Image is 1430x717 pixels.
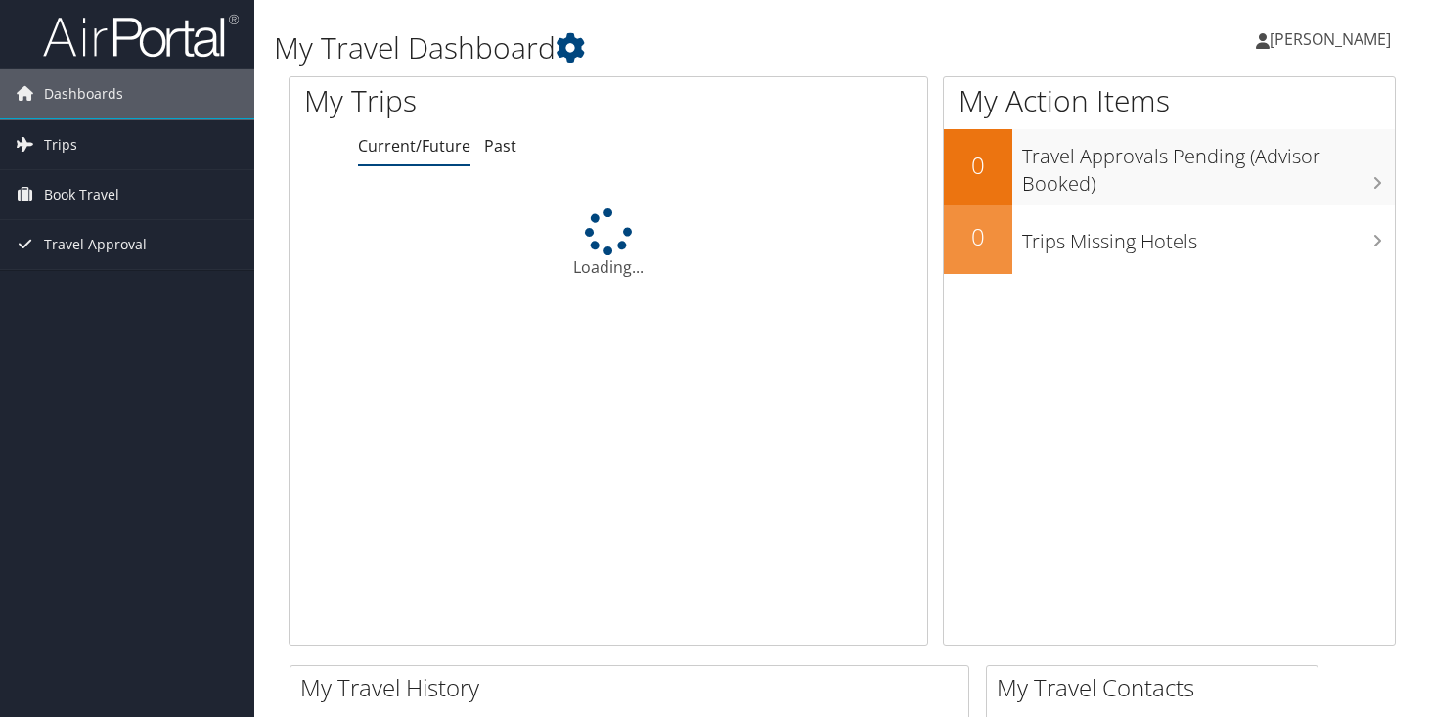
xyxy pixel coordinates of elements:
h3: Travel Approvals Pending (Advisor Booked) [1022,133,1395,198]
h2: My Travel History [300,671,968,704]
a: 0Trips Missing Hotels [944,205,1395,274]
h1: My Trips [304,80,647,121]
h2: My Travel Contacts [997,671,1318,704]
img: airportal-logo.png [43,13,239,59]
span: Dashboards [44,69,123,118]
span: Trips [44,120,77,169]
h1: My Action Items [944,80,1395,121]
h2: 0 [944,220,1012,253]
h3: Trips Missing Hotels [1022,218,1395,255]
a: [PERSON_NAME] [1256,10,1410,68]
a: Past [484,135,516,157]
a: Current/Future [358,135,470,157]
span: Travel Approval [44,220,147,269]
span: [PERSON_NAME] [1270,28,1391,50]
span: Book Travel [44,170,119,219]
div: Loading... [290,208,927,279]
a: 0Travel Approvals Pending (Advisor Booked) [944,129,1395,204]
h1: My Travel Dashboard [274,27,1032,68]
h2: 0 [944,149,1012,182]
